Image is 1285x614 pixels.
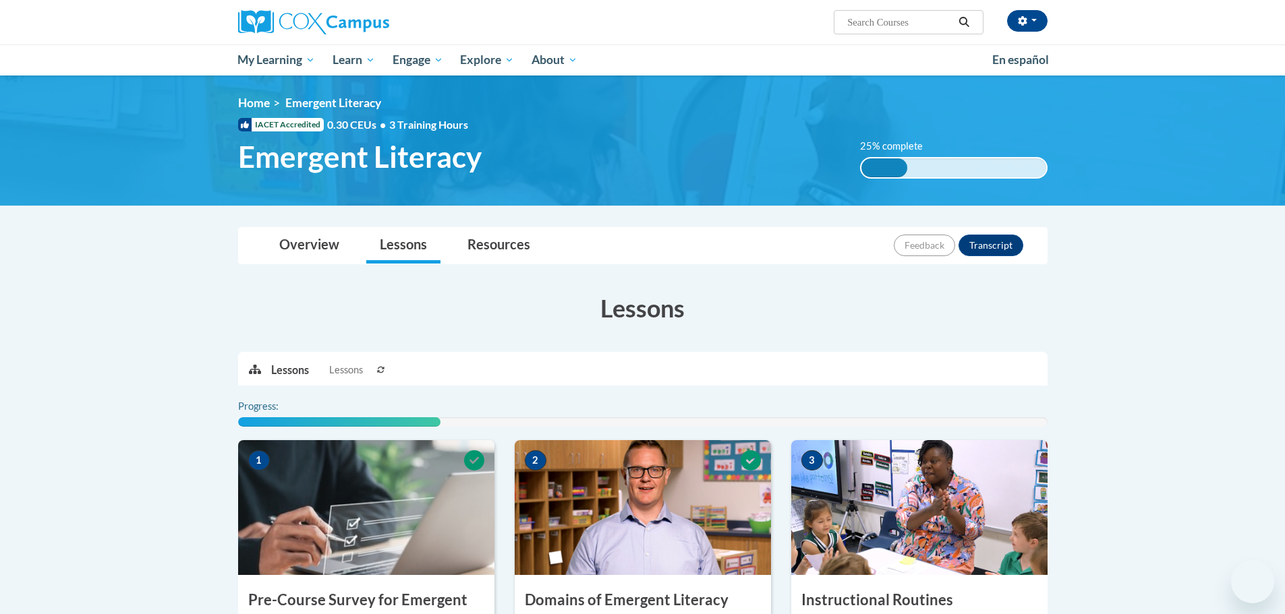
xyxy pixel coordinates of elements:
[238,96,270,110] a: Home
[333,52,375,68] span: Learn
[366,228,440,264] a: Lessons
[271,363,309,377] p: Lessons
[959,235,1023,256] button: Transcript
[1007,10,1048,32] button: Account Settings
[460,52,514,68] span: Explore
[327,117,389,132] span: 0.30 CEUs
[1231,560,1274,603] iframe: Button to launch messaging window
[329,363,363,377] span: Lessons
[248,450,270,470] span: 1
[238,118,324,131] span: IACET Accredited
[218,44,1068,75] div: Main menu
[515,440,771,575] img: Course Image
[389,118,468,131] span: 3 Training Hours
[861,158,907,177] div: 25% complete
[393,52,443,68] span: Engage
[954,14,974,30] button: Search
[801,450,823,470] span: 3
[454,228,544,264] a: Resources
[238,291,1048,325] h3: Lessons
[983,46,1058,74] a: En español
[523,44,586,75] a: About
[238,10,494,34] a: Cox Campus
[894,235,955,256] button: Feedback
[791,440,1048,575] img: Course Image
[237,52,315,68] span: My Learning
[238,399,316,414] label: Progress:
[791,590,1048,611] h3: Instructional Routines
[525,450,546,470] span: 2
[324,44,384,75] a: Learn
[238,139,482,175] span: Emergent Literacy
[532,52,577,68] span: About
[384,44,452,75] a: Engage
[992,53,1049,67] span: En español
[846,14,954,30] input: Search Courses
[380,118,386,131] span: •
[229,44,324,75] a: My Learning
[238,10,389,34] img: Cox Campus
[860,139,938,154] label: 25% complete
[238,440,494,575] img: Course Image
[451,44,523,75] a: Explore
[515,590,771,611] h3: Domains of Emergent Literacy
[266,228,353,264] a: Overview
[285,96,381,110] span: Emergent Literacy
